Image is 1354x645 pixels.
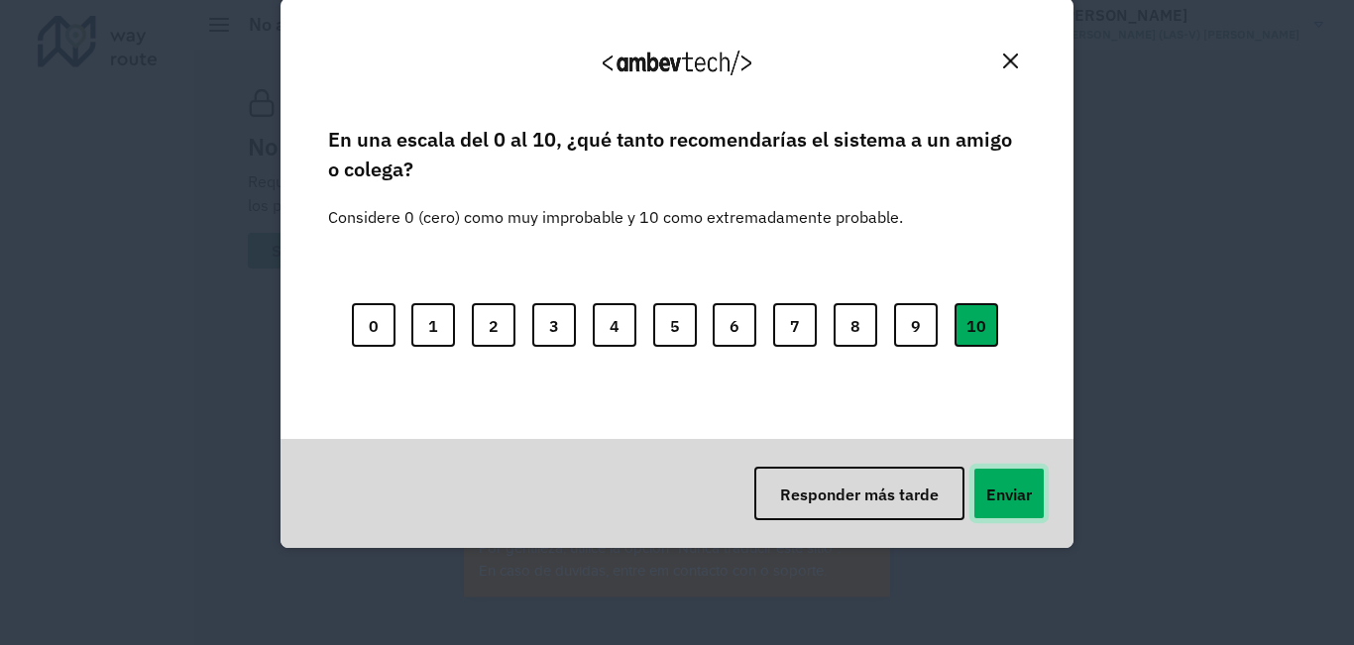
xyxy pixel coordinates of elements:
font: Enviar [986,484,1032,504]
font: 10 [966,315,986,335]
button: 10 [955,303,998,347]
button: Cerca [995,46,1026,76]
font: 4 [610,315,620,335]
button: 0 [352,303,395,347]
font: En una escala del 0 al 10, ¿qué tanto recomendarías el sistema a un amigo o colega? [328,126,1012,182]
button: 9 [894,303,938,347]
button: Responder más tarde [754,467,964,521]
font: 5 [670,315,680,335]
font: 6 [730,315,739,335]
button: 2 [472,303,515,347]
font: Considere 0 (cero) como muy improbable y 10 como extremadamente probable. [328,207,903,227]
button: 3 [532,303,576,347]
button: 7 [773,303,817,347]
font: Responder más tarde [780,484,939,504]
button: 5 [653,303,697,347]
img: Cerca [1003,54,1018,68]
button: 1 [411,303,455,347]
font: 2 [489,315,499,335]
img: Logotipo de Ambevtech [603,51,751,75]
button: Enviar [972,467,1046,521]
font: 8 [850,315,860,335]
font: 9 [911,315,921,335]
font: 1 [428,315,438,335]
font: 7 [790,315,800,335]
font: 0 [369,315,379,335]
button: 8 [834,303,877,347]
button: 4 [593,303,636,347]
font: 3 [549,315,559,335]
button: 6 [713,303,756,347]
